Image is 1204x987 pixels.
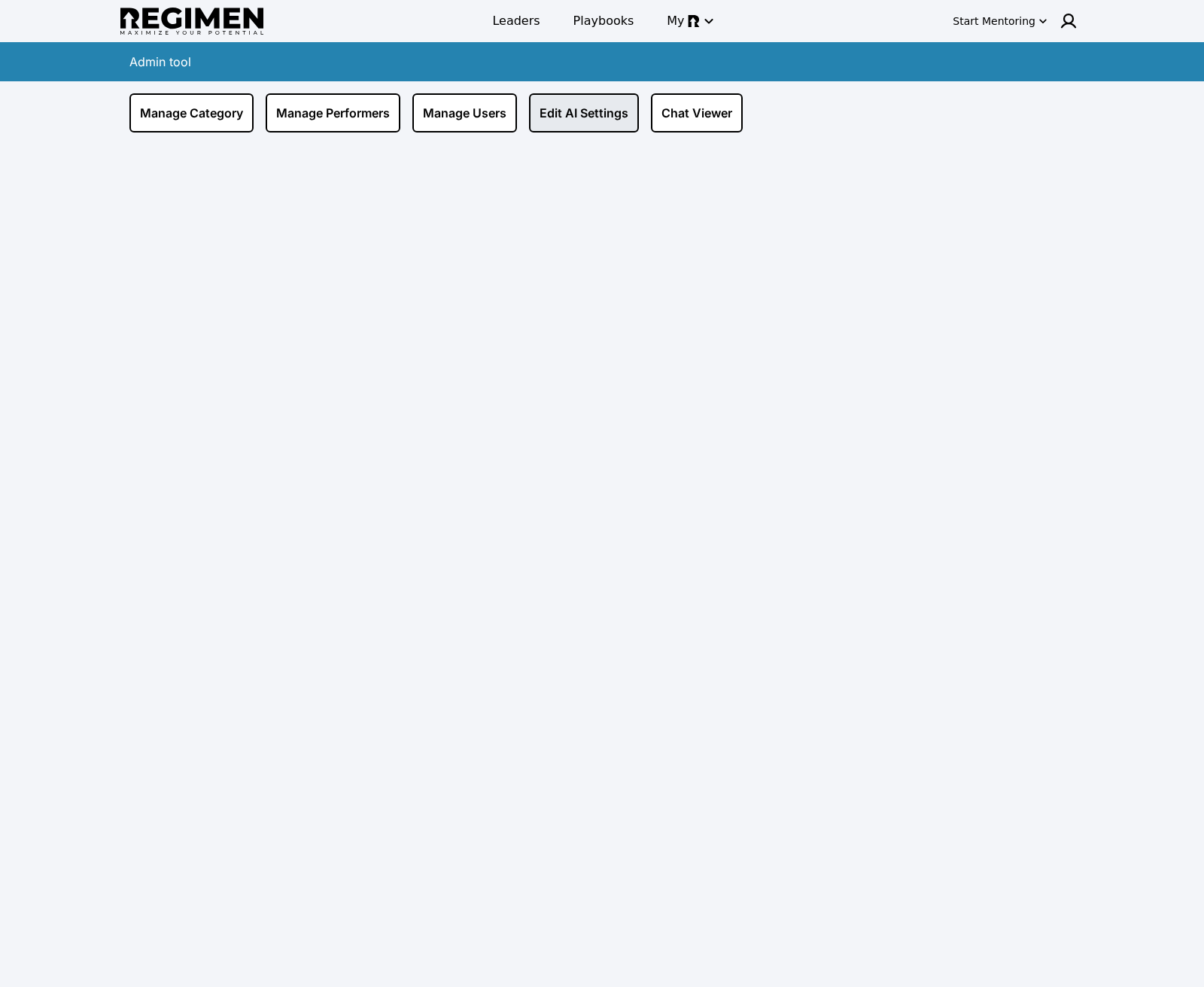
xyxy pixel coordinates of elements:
[953,14,1035,29] div: Start Mentoring
[667,12,684,30] span: My
[129,93,254,133] a: Manage Category
[564,8,643,35] a: Playbooks
[651,93,743,133] a: Chat Viewer
[129,53,191,71] div: Admin tool
[529,93,639,133] a: Edit AI Settings
[266,93,400,133] a: Manage Performers
[120,8,263,35] img: Regimen logo
[492,12,540,30] span: Leaders
[1060,12,1078,30] img: user icon
[412,93,517,133] a: Manage Users
[950,9,1050,33] button: Start Mentoring
[483,8,549,35] a: Leaders
[573,12,634,30] span: Playbooks
[658,8,720,35] button: My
